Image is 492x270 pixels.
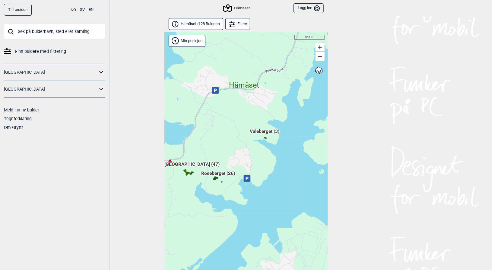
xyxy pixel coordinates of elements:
[202,170,235,181] span: Röseberget (26)
[89,4,94,16] button: EN
[71,4,76,16] button: NO
[263,136,267,139] div: Valeberget (3)
[4,85,97,94] a: [GEOGRAPHIC_DATA]
[4,47,105,56] a: Finn buldere med filtrering
[4,108,39,112] a: Meld inn ny bulder
[15,47,66,56] span: Finn buldere med filtrering
[4,68,97,77] a: [GEOGRAPHIC_DATA]
[169,18,224,30] a: Härnäset (128 Buldere)
[4,116,32,121] a: Tegnforklaring
[318,43,322,51] span: +
[155,161,220,172] span: Ed / [GEOGRAPHIC_DATA] (47)
[224,5,250,12] div: Härnäset
[313,64,325,77] a: Layers
[181,21,220,27] span: Härnäset ( 128 Buldere )
[80,4,85,16] button: SV
[316,52,325,61] a: Zoom out
[217,178,220,181] div: Röseberget (26)
[250,128,280,139] span: Valeberget (3)
[4,4,32,16] a: Til forsiden
[243,73,246,77] div: Härnäset
[294,3,323,13] button: Logg inn
[169,35,206,47] div: Vis min posisjon
[316,43,325,52] a: Zoom in
[4,24,105,39] input: Søk på buldernavn, sted eller samling
[294,35,325,40] div: 500 m
[186,169,189,172] div: Ed / [GEOGRAPHIC_DATA] (47)
[4,125,23,130] a: Om Gryttr
[225,18,250,30] div: Filtrer
[318,52,322,60] span: −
